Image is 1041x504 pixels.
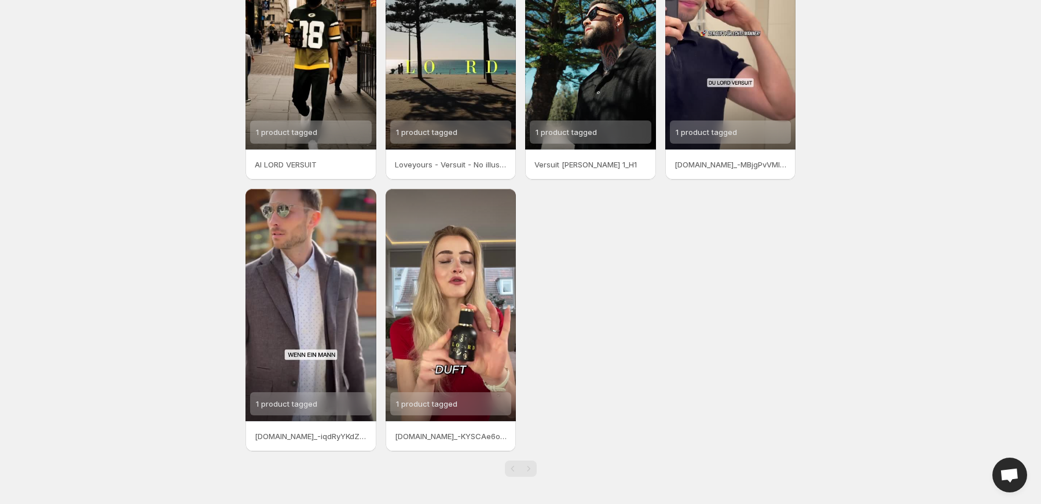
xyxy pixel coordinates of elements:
p: Loveyours - Versuit - No illusion [395,159,507,170]
nav: Pagination [505,461,537,477]
p: [DOMAIN_NAME]_-KYSCAe6oqWwDSyyYt1VRUjy7Tw0LQ_ [395,430,507,442]
span: 1 product tagged [536,127,597,137]
span: 1 product tagged [676,127,737,137]
span: 1 product tagged [256,127,317,137]
p: Versuit [PERSON_NAME] 1_H1 [534,159,647,170]
span: 1 product tagged [396,399,457,408]
span: 1 product tagged [396,127,457,137]
p: [DOMAIN_NAME]_-iqdRyYKdZnYq7cIqKp_dlbDctyXoSAT63qgKepP_C [255,430,367,442]
span: 1 product tagged [256,399,317,408]
div: Open chat [992,458,1027,492]
p: [DOMAIN_NAME]_-MBjgPvVMlYWVkg1GFQXs5gmXuRAzyS5VLByQfzkAWvJaTPN1JaeQXTfHEVl1mSsSR2OGWa1fbBHfP0 [675,159,787,170]
p: AI LORD VERSUIT [255,159,367,170]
